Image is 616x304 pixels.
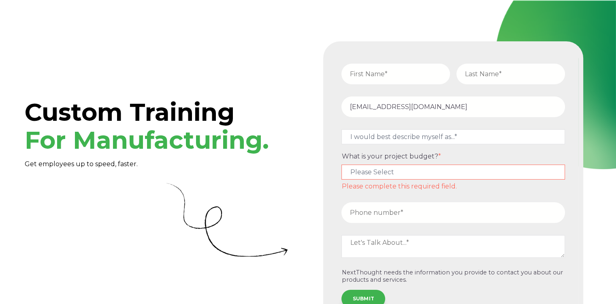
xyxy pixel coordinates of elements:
[341,96,565,117] input: Email Address*
[341,202,565,223] input: Phone number*
[341,183,565,190] label: Please complete this required field.
[341,269,565,283] p: NextThought needs the information you provide to contact you about our products and services.
[456,64,565,84] input: Last Name*
[25,125,269,155] span: For Manufacturing.
[341,64,450,84] input: First Name*
[25,97,269,155] span: Custom Training
[341,152,438,160] span: What is your project budget?
[166,182,288,257] img: Curly Arrow
[25,160,138,168] span: Get employees up to speed, faster.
